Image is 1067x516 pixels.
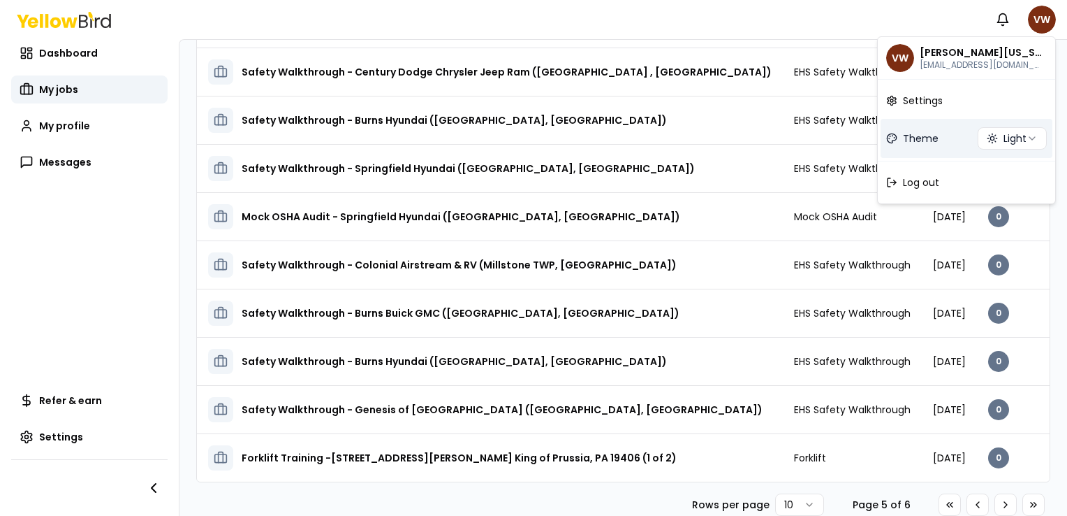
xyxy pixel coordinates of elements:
[920,59,1043,71] p: washingtonvance@yahoo.com
[886,44,914,72] span: VW
[903,131,939,145] span: Theme
[903,175,939,189] span: Log out
[920,45,1043,59] p: Vance Washington
[903,94,943,108] span: Settings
